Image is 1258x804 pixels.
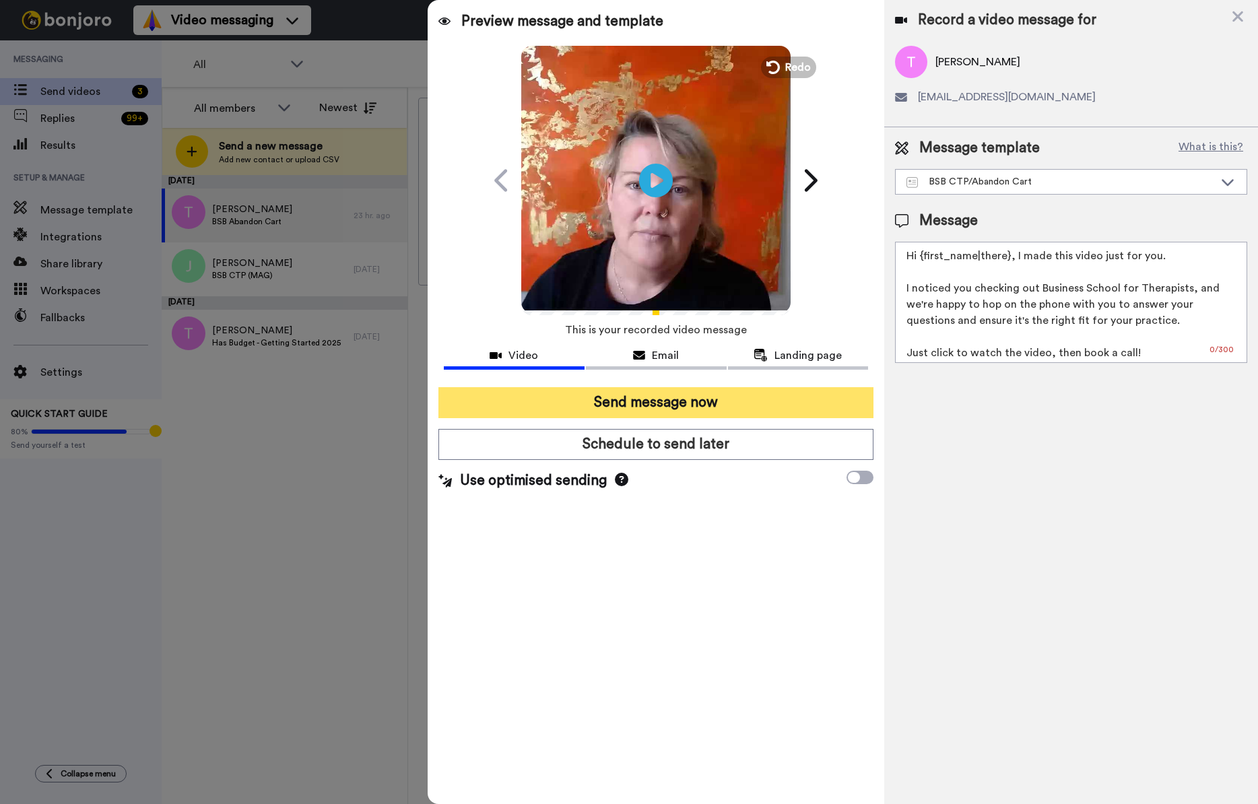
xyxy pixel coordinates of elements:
[460,471,607,491] span: Use optimised sending
[919,211,978,231] span: Message
[652,347,679,364] span: Email
[906,175,1214,189] div: BSB CTP/Abandon Cart
[1174,138,1247,158] button: What is this?
[438,429,873,460] button: Schedule to send later
[565,315,747,345] span: This is your recorded video message
[895,242,1247,363] textarea: Hi {first_name|there}, I made this video just for you. I noticed you checking out Business School...
[508,347,538,364] span: Video
[906,177,918,188] img: Message-temps.svg
[918,89,1096,105] span: [EMAIL_ADDRESS][DOMAIN_NAME]
[919,138,1040,158] span: Message template
[774,347,842,364] span: Landing page
[438,387,873,418] button: Send message now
